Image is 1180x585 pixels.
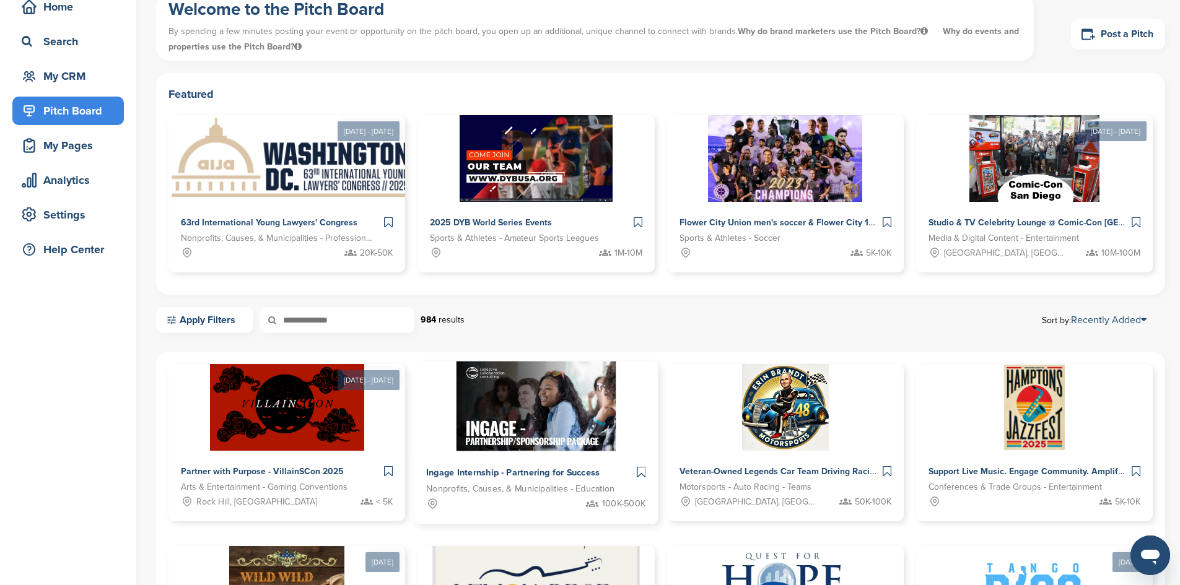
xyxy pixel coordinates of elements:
img: Sponsorpitch & [1002,364,1067,451]
span: Sports & Athletes - Amateur Sports Leagues [430,232,599,245]
a: Sponsorpitch & Veteran-Owned Legends Car Team Driving Racing Excellence and Community Impact Acro... [667,364,904,521]
a: [DATE] - [DATE] Sponsorpitch & 63rd International Young Lawyers' Congress Nonprofits, Causes, & M... [168,95,405,272]
div: My CRM [19,65,124,87]
img: Sponsorpitch & [168,115,414,202]
span: 2025 DYB World Series Events [430,217,552,228]
span: Media & Digital Content - Entertainment [929,232,1079,245]
span: Nonprofits, Causes, & Municipalities - Professional Development [181,232,374,245]
a: My Pages [12,131,124,160]
div: Analytics [19,169,124,191]
span: Motorsports - Auto Racing - Teams [680,480,811,494]
span: Why do brand marketers use the Pitch Board? [738,26,930,37]
img: Sponsorpitch & [742,364,829,451]
img: Sponsorpitch & [210,364,364,451]
img: Sponsorpitch & [457,362,616,451]
span: Flower City Union men's soccer & Flower City 1872 women's soccer [680,217,950,228]
div: Search [19,30,124,53]
span: Rock Hill, [GEOGRAPHIC_DATA] [196,495,317,509]
span: Support Live Music. Engage Community. Amplify Your Brand [929,466,1168,477]
div: Help Center [19,238,124,261]
span: 100K-500K [602,497,645,511]
div: Pitch Board [19,100,124,122]
span: 50K-100K [855,495,891,509]
div: [DATE] - [DATE] [338,370,400,390]
a: Sponsorpitch & Flower City Union men's soccer & Flower City 1872 women's soccer Sports & Athletes... [667,115,904,272]
span: results [439,314,465,325]
span: 5K-10K [1115,495,1140,509]
div: My Pages [19,134,124,157]
a: [DATE] - [DATE] Sponsorpitch & Partner with Purpose - VillainSCon 2025 Arts & Entertainment - Gam... [168,344,405,521]
span: 10M-100M [1101,246,1140,260]
span: Ingage Internship - Partnering for Success [426,467,600,479]
a: My CRM [12,62,124,90]
a: Post a Pitch [1071,19,1165,50]
strong: 984 [421,314,436,325]
p: By spending a few minutes posting your event or opportunity on the pitch board, you open up an ad... [168,20,1021,58]
a: Settings [12,201,124,229]
span: < 5K [376,495,393,509]
h2: Featured [168,85,1153,103]
a: Pitch Board [12,97,124,125]
a: [DATE] - [DATE] Sponsorpitch & Studio & TV Celebrity Lounge @ Comic-Con [GEOGRAPHIC_DATA]. Over 3... [916,95,1153,272]
a: Sponsorpitch & Ingage Internship - Partnering for Success Nonprofits, Causes, & Municipalities - ... [414,362,659,524]
img: Sponsorpitch & [969,115,1099,202]
a: Sponsorpitch & Support Live Music. Engage Community. Amplify Your Brand Conferences & Trade Group... [916,364,1153,521]
a: Analytics [12,166,124,194]
span: [GEOGRAPHIC_DATA], [GEOGRAPHIC_DATA] [944,246,1066,260]
img: Sponsorpitch & [708,115,862,202]
span: [GEOGRAPHIC_DATA], [GEOGRAPHIC_DATA], [GEOGRAPHIC_DATA], [GEOGRAPHIC_DATA] [695,495,817,509]
img: Sponsorpitch & [460,115,613,202]
a: Recently Added [1071,314,1147,326]
div: [DATE] - [DATE] [338,121,400,141]
span: Conferences & Trade Groups - Entertainment [929,480,1102,494]
div: Settings [19,204,124,226]
span: Partner with Purpose - VillainSCon 2025 [181,466,344,477]
span: 5K-10K [866,246,891,260]
span: 20K-50K [360,246,393,260]
div: [DATE] [1112,552,1147,572]
a: Search [12,27,124,56]
span: 63rd International Young Lawyers' Congress [181,217,357,228]
iframe: Button to launch messaging window [1130,535,1170,575]
span: Arts & Entertainment - Gaming Conventions [181,480,347,494]
span: Sports & Athletes - Soccer [680,232,780,245]
a: Sponsorpitch & 2025 DYB World Series Events Sports & Athletes - Amateur Sports Leagues 1M-10M [417,115,654,272]
span: Nonprofits, Causes, & Municipalities - Education [426,482,614,496]
a: Apply Filters [156,307,253,333]
a: Help Center [12,235,124,264]
div: [DATE] [365,552,400,572]
span: 1M-10M [614,246,642,260]
div: [DATE] - [DATE] [1085,121,1147,141]
span: Sort by: [1042,315,1147,325]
